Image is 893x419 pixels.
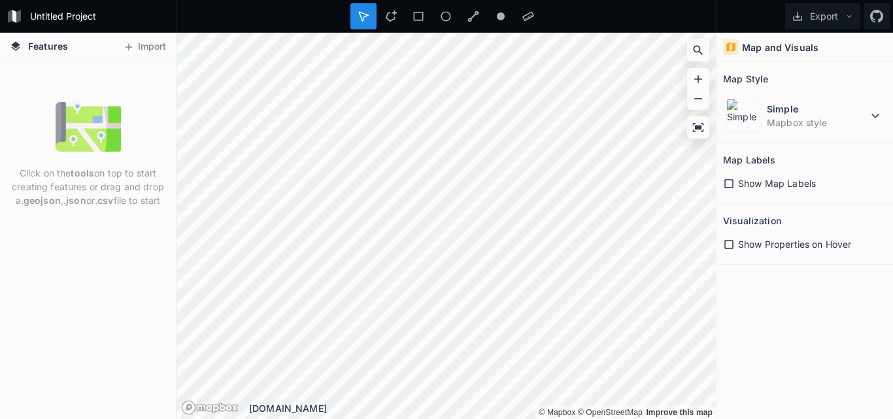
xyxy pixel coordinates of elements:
[723,150,775,170] h2: Map Labels
[723,210,781,231] h2: Visualization
[63,195,86,206] strong: .json
[726,99,760,133] img: Simple
[539,408,575,417] a: Mapbox
[767,102,868,116] dt: Simple
[56,94,121,159] img: empty
[21,195,61,206] strong: .geojson
[742,41,818,54] h4: Map and Visuals
[10,166,166,207] p: Click on the on top to start creating features or drag and drop a , or file to start
[767,116,868,129] dd: Mapbox style
[785,3,860,29] button: Export
[578,408,643,417] a: OpenStreetMap
[181,400,239,415] a: Mapbox logo
[71,167,94,178] strong: tools
[116,37,173,58] button: Import
[28,39,68,53] span: Features
[646,408,713,417] a: Map feedback
[249,401,716,415] div: [DOMAIN_NAME]
[95,195,114,206] strong: .csv
[723,69,768,89] h2: Map Style
[738,176,816,190] span: Show Map Labels
[738,237,851,251] span: Show Properties on Hover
